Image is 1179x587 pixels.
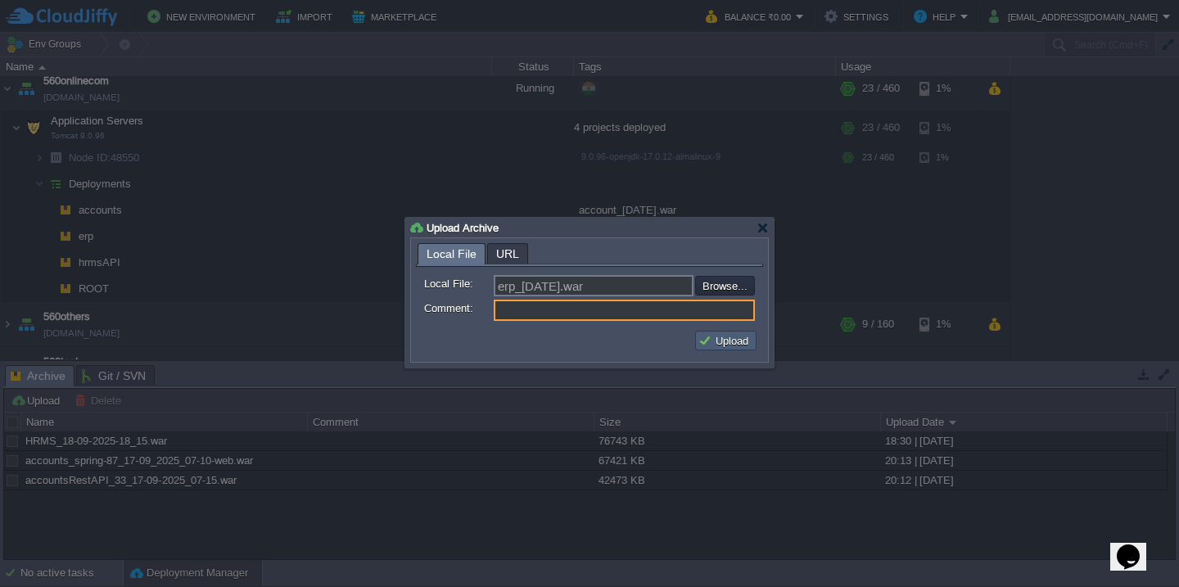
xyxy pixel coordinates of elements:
button: Upload [698,333,753,348]
span: Local File [427,244,477,264]
iframe: chat widget [1110,522,1163,571]
label: Comment: [424,300,492,317]
span: Upload Archive [427,222,499,234]
label: Local File: [424,275,492,292]
span: URL [496,244,519,264]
